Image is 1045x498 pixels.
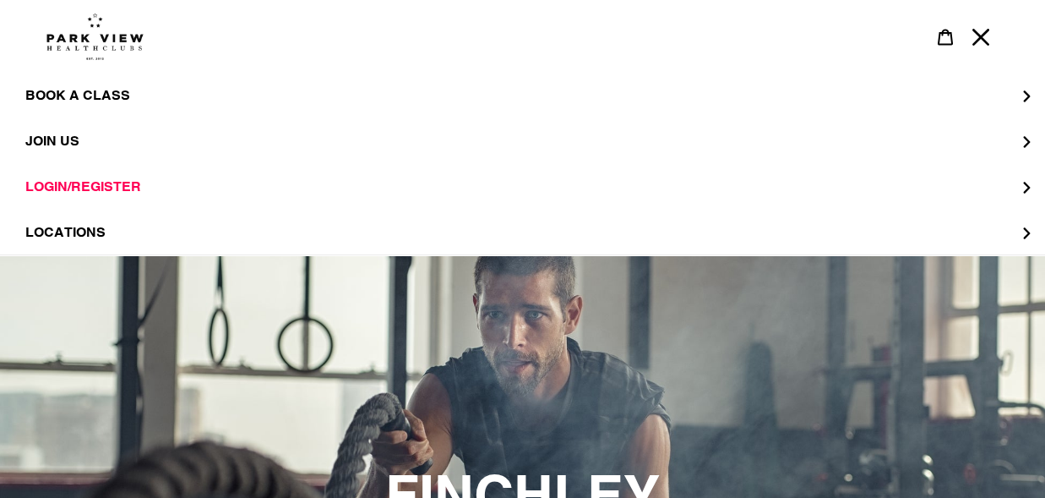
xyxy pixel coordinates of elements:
[25,133,79,150] span: JOIN US
[963,19,999,55] button: Menu
[25,87,130,104] span: BOOK A CLASS
[25,178,141,195] span: LOGIN/REGISTER
[46,13,144,60] img: Park view health clubs is a gym near you.
[25,224,106,240] span: LOCATIONS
